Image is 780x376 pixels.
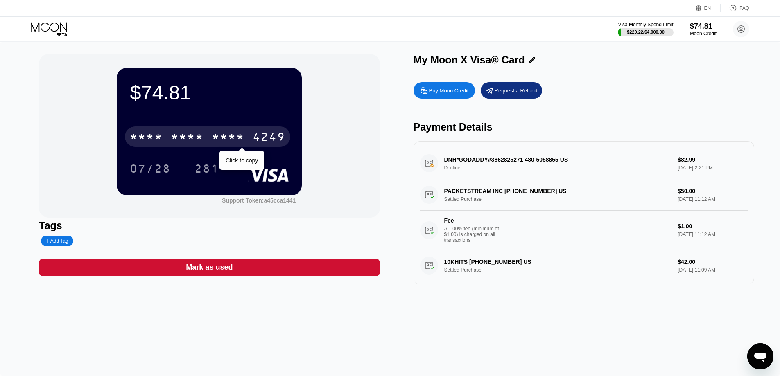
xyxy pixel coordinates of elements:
div: FAQ [739,5,749,11]
div: $74.81 [690,22,717,31]
div: FAQ [721,4,749,12]
div: FeeA 1.00% fee (minimum of $1.00) is charged on all transactions$1.00[DATE] 11:12 AM [420,211,748,250]
div: Mark as used [39,259,380,276]
div: $220.22 / $4,000.00 [627,29,665,34]
div: Click to copy [226,157,258,164]
div: EN [696,4,721,12]
div: $1.00 [678,223,747,230]
div: [DATE] 11:12 AM [678,232,747,237]
div: $74.81Moon Credit [690,22,717,36]
div: Fee [444,217,502,224]
div: Moon Credit [690,31,717,36]
div: FeeA 1.00% fee (minimum of $1.00) is charged on all transactions$1.00[DATE] 11:09 AM [420,281,748,321]
div: Support Token:a45cca1441 [222,197,296,204]
div: Payment Details [414,121,754,133]
div: Add Tag [46,238,68,244]
div: Request a Refund [495,87,538,94]
div: EN [704,5,711,11]
div: Visa Monthly Spend Limit$220.22/$4,000.00 [618,22,673,36]
div: Tags [39,220,380,232]
div: 07/28 [130,163,171,176]
div: Visa Monthly Spend Limit [618,22,673,27]
div: My Moon X Visa® Card [414,54,525,66]
div: 4249 [253,131,285,144]
iframe: Mesajlaşma penceresini başlatma düğmesi [747,343,773,369]
div: Request a Refund [481,82,542,99]
div: Buy Moon Credit [429,87,469,94]
div: Add Tag [41,236,73,246]
div: A 1.00% fee (minimum of $1.00) is charged on all transactions [444,226,506,243]
div: $74.81 [130,81,289,104]
div: 281 [194,163,219,176]
div: 07/28 [124,158,177,179]
div: Support Token: a45cca1441 [222,197,296,204]
div: Mark as used [186,263,233,272]
div: 281 [188,158,225,179]
div: Buy Moon Credit [414,82,475,99]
